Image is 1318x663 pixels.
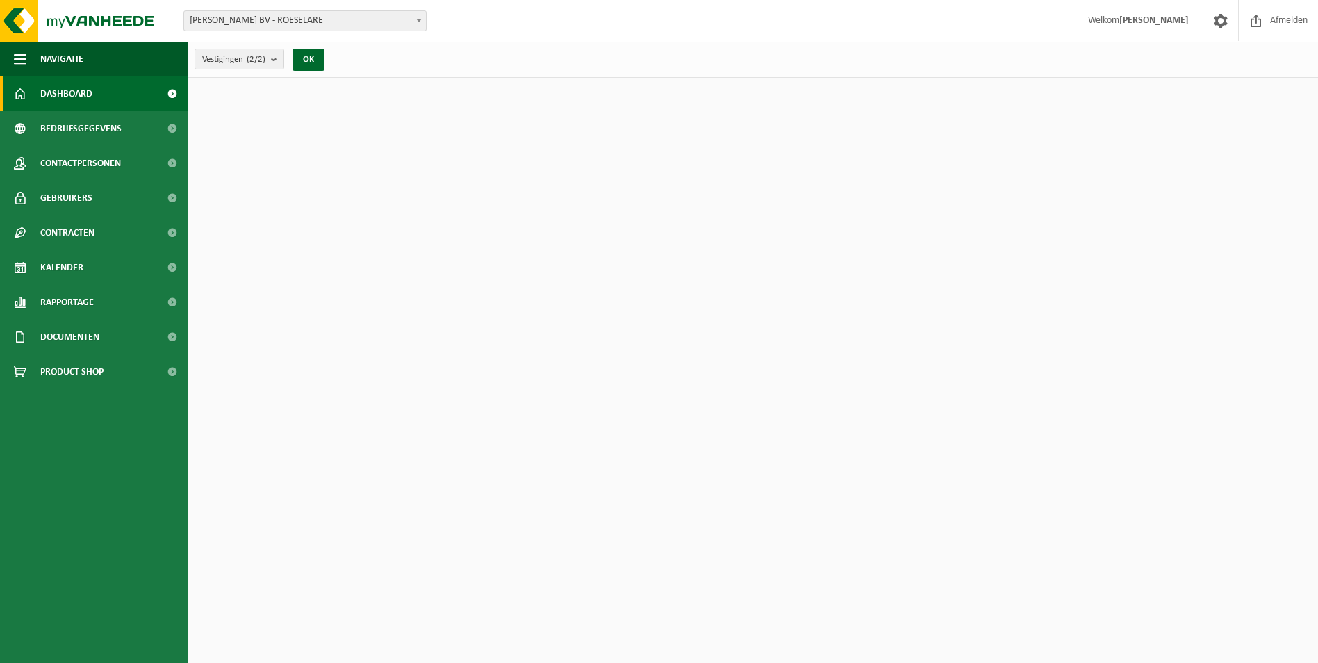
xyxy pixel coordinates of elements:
span: Contactpersonen [40,146,121,181]
span: Gebruikers [40,181,92,215]
span: Vestigingen [202,49,265,70]
span: Rapportage [40,285,94,320]
span: Documenten [40,320,99,354]
count: (2/2) [247,55,265,64]
strong: [PERSON_NAME] [1119,15,1189,26]
span: Navigatie [40,42,83,76]
span: Contracten [40,215,94,250]
button: Vestigingen(2/2) [195,49,284,69]
span: Dashboard [40,76,92,111]
span: Product Shop [40,354,104,389]
span: Kalender [40,250,83,285]
span: THORREZ STEVEN BV - ROESELARE [183,10,427,31]
button: OK [293,49,324,71]
span: Bedrijfsgegevens [40,111,122,146]
span: THORREZ STEVEN BV - ROESELARE [184,11,426,31]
